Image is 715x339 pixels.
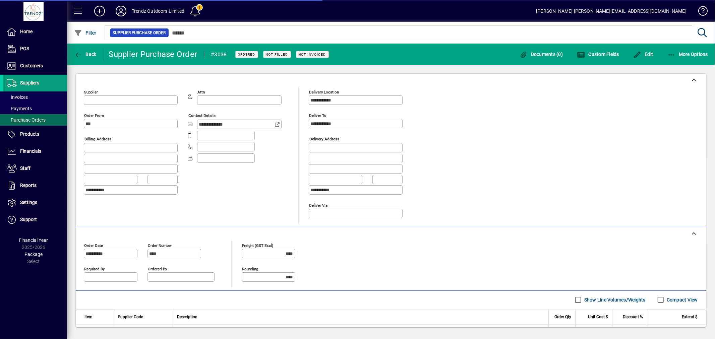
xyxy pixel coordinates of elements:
[3,194,67,211] a: Settings
[520,52,563,57] span: Documents (0)
[7,106,32,111] span: Payments
[3,23,67,40] a: Home
[177,313,198,321] span: Description
[588,313,608,321] span: Unit Cost $
[3,177,67,194] a: Reports
[665,296,698,303] label: Compact View
[67,48,104,60] app-page-header-button: Back
[20,80,39,85] span: Suppliers
[84,266,105,271] mat-label: Required by
[20,165,31,171] span: Staff
[118,313,143,321] span: Supplier Code
[24,252,43,257] span: Package
[623,313,643,321] span: Discount %
[3,91,67,103] a: Invoices
[148,266,167,271] mat-label: Ordered by
[242,266,258,271] mat-label: Rounding
[3,103,67,114] a: Payments
[633,52,653,57] span: Edit
[20,131,39,137] span: Products
[309,113,326,118] mat-label: Deliver To
[84,243,103,248] mat-label: Order date
[309,90,339,94] mat-label: Delivery Location
[20,46,29,51] span: POS
[3,143,67,160] a: Financials
[3,58,67,74] a: Customers
[7,117,46,123] span: Purchase Orders
[666,48,710,60] button: More Options
[20,63,43,68] span: Customers
[693,1,707,23] a: Knowledge Base
[20,217,37,222] span: Support
[3,160,67,177] a: Staff
[197,90,205,94] mat-label: Attn
[19,238,48,243] span: Financial Year
[242,243,273,248] mat-label: Freight (GST excl)
[548,325,575,338] td: 1.0000
[238,52,255,57] span: Ordered
[554,313,571,321] span: Order Qty
[84,90,98,94] mat-label: Supplier
[89,5,110,17] button: Add
[113,29,166,36] span: Supplier Purchase Order
[647,325,706,338] td: 0.00
[211,49,227,60] div: #3038
[3,114,67,126] a: Purchase Orders
[309,203,327,207] mat-label: Deliver via
[132,6,184,16] div: Trendz Outdoors Limited
[612,325,647,338] td: 0.00
[299,52,326,57] span: Not Invoiced
[667,52,708,57] span: More Options
[536,6,687,16] div: [PERSON_NAME] [PERSON_NAME][EMAIL_ADDRESS][DOMAIN_NAME]
[682,313,698,321] span: Extend $
[84,113,104,118] mat-label: Order from
[266,52,288,57] span: Not Filled
[20,148,41,154] span: Financials
[109,49,197,60] div: Supplier Purchase Order
[577,52,619,57] span: Custom Fields
[148,243,172,248] mat-label: Order number
[20,200,37,205] span: Settings
[84,313,93,321] span: Item
[20,183,37,188] span: Reports
[632,48,655,60] button: Edit
[72,48,98,60] button: Back
[74,30,97,36] span: Filter
[72,27,98,39] button: Filter
[74,52,97,57] span: Back
[518,48,565,60] button: Documents (0)
[7,94,28,100] span: Invoices
[20,29,33,34] span: Home
[583,296,646,303] label: Show Line Volumes/Weights
[575,325,612,338] td: 0.0000
[110,5,132,17] button: Profile
[3,126,67,143] a: Products
[575,48,621,60] button: Custom Fields
[3,211,67,228] a: Support
[3,41,67,57] a: POS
